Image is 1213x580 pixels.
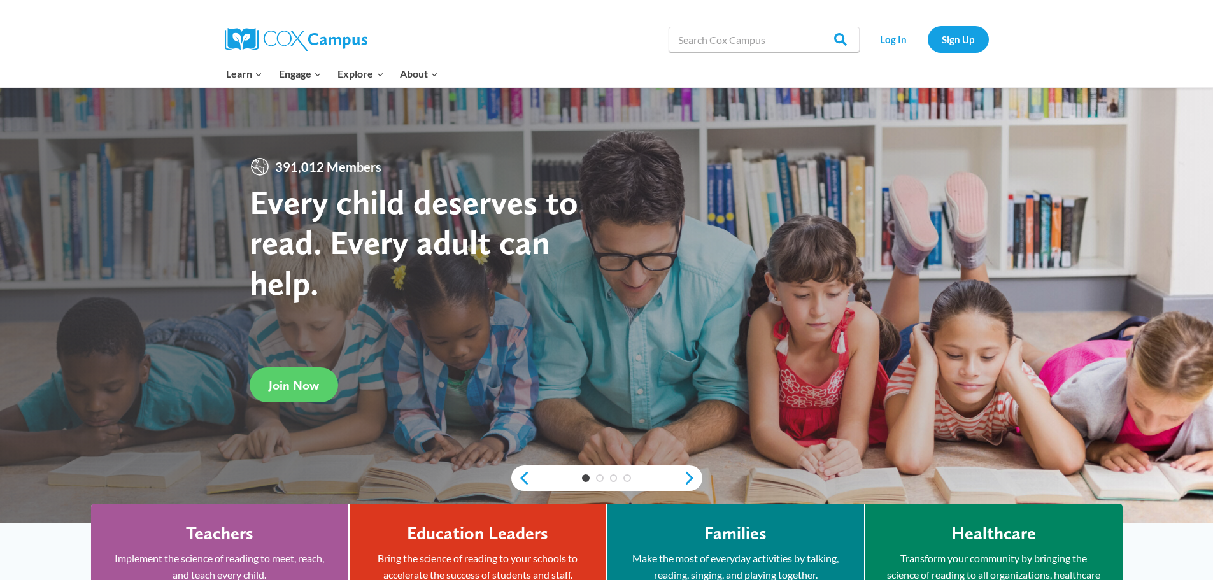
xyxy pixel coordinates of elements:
[226,66,262,82] span: Learn
[225,28,367,51] img: Cox Campus
[186,523,253,544] h4: Teachers
[250,367,338,402] a: Join Now
[582,474,590,482] a: 1
[704,523,767,544] h4: Families
[511,470,530,486] a: previous
[270,157,387,177] span: 391,012 Members
[279,66,322,82] span: Engage
[250,181,578,303] strong: Every child deserves to read. Every adult can help.
[218,60,446,87] nav: Primary Navigation
[623,474,631,482] a: 4
[400,66,438,82] span: About
[511,465,702,491] div: content slider buttons
[683,470,702,486] a: next
[669,27,860,52] input: Search Cox Campus
[866,26,989,52] nav: Secondary Navigation
[951,523,1036,544] h4: Healthcare
[596,474,604,482] a: 2
[337,66,383,82] span: Explore
[407,523,548,544] h4: Education Leaders
[928,26,989,52] a: Sign Up
[610,474,618,482] a: 3
[866,26,921,52] a: Log In
[269,378,319,393] span: Join Now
